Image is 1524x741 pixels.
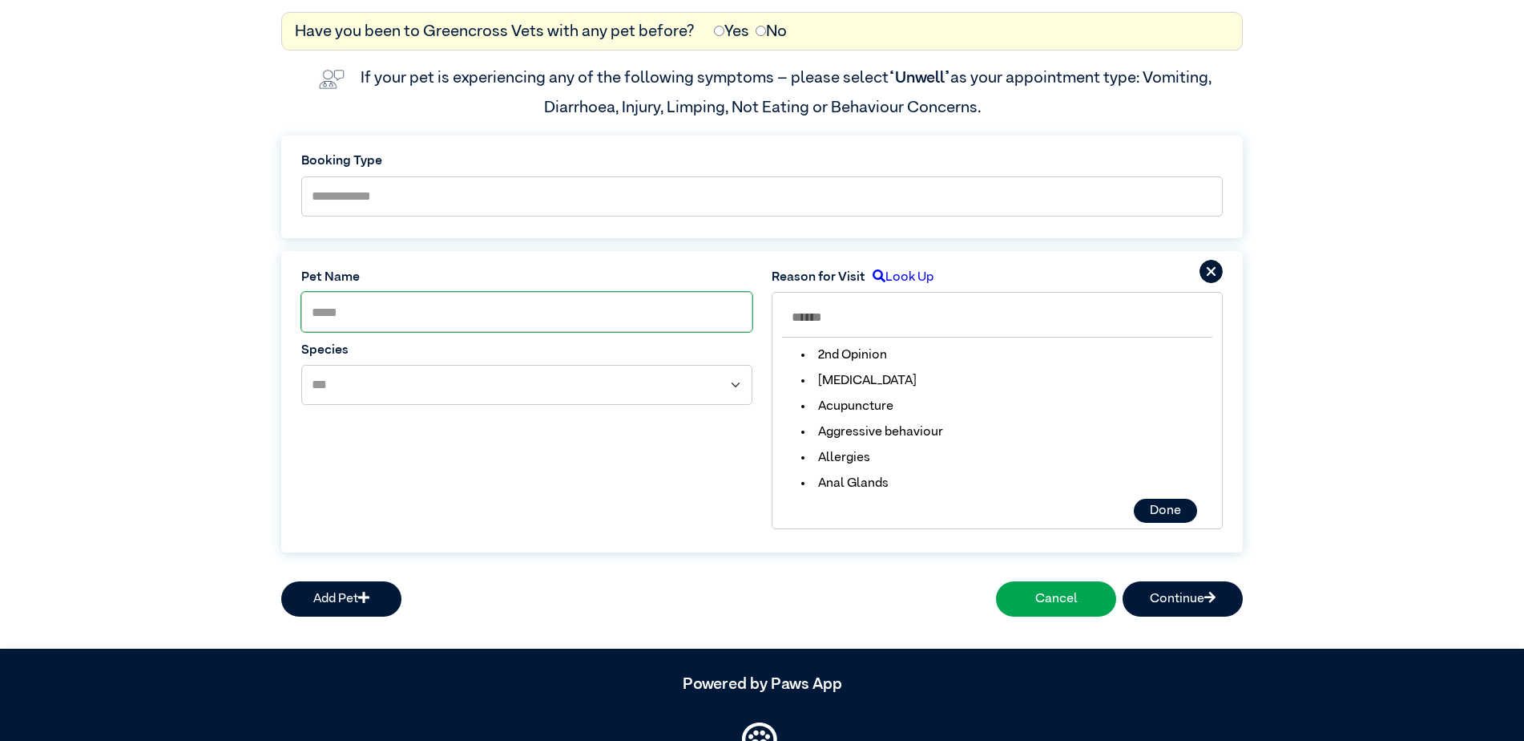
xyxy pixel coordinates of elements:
label: Reason for Visit [772,268,865,287]
input: No [756,26,766,36]
h5: Powered by Paws App [281,674,1243,694]
button: Continue [1123,581,1243,617]
li: Aggressive behaviour [788,423,956,442]
label: Yes [714,19,749,43]
li: Acupuncture [788,397,906,416]
li: 2nd Opinion [788,346,900,365]
button: Done [1134,499,1197,523]
img: vet [312,63,351,95]
label: Species [301,341,752,360]
button: Add Pet [281,581,401,617]
label: No [756,19,787,43]
label: If your pet is experiencing any of the following symptoms – please select as your appointment typ... [361,70,1215,115]
label: Have you been to Greencross Vets with any pet before? [295,19,695,43]
label: Pet Name [301,268,752,287]
input: Yes [714,26,724,36]
li: Allergies [788,448,883,468]
li: Anal Glands [788,474,901,493]
label: Look Up [865,268,933,287]
button: Cancel [996,581,1116,617]
li: [MEDICAL_DATA] [788,371,929,391]
span: “Unwell” [889,70,950,86]
label: Booking Type [301,152,1223,171]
